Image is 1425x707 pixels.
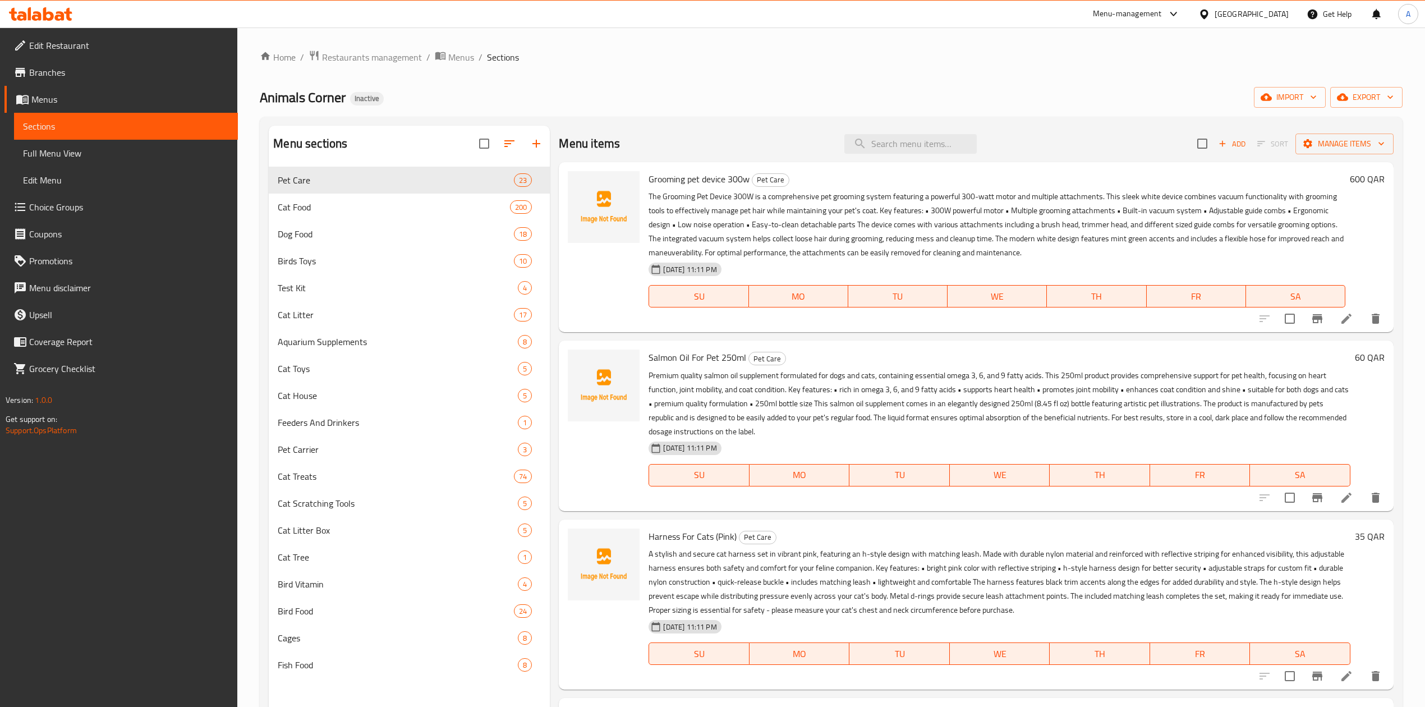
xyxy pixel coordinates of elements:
div: Aquarium Supplements [278,335,518,348]
a: Coupons [4,221,238,247]
h6: 35 QAR [1355,529,1385,544]
div: items [514,604,532,618]
span: Fish Food [278,658,518,672]
button: export [1330,87,1403,108]
div: Pet Carrier3 [269,436,550,463]
input: search [844,134,977,154]
div: items [518,577,532,591]
span: TU [853,288,943,305]
span: Pet Care [278,173,514,187]
span: Select to update [1278,307,1302,330]
span: FR [1151,288,1242,305]
span: TH [1054,467,1146,483]
span: 8 [518,337,531,347]
span: Pet Care [749,352,785,365]
span: Animals Corner [260,85,346,110]
span: 1 [518,417,531,428]
button: FR [1150,642,1251,665]
a: Menu disclaimer [4,274,238,301]
span: SU [654,646,744,662]
div: Fish Food8 [269,651,550,678]
span: Salmon Oil For Pet 250ml [649,349,746,366]
span: 5 [518,364,531,374]
a: Edit Menu [14,167,238,194]
span: Feeders And Drinkers [278,416,518,429]
div: items [514,308,532,322]
button: TH [1050,464,1150,486]
span: Select all sections [472,132,496,155]
div: items [510,200,532,214]
img: Salmon Oil For Pet 250ml [568,350,640,421]
span: [DATE] 11:11 PM [659,443,721,453]
button: SA [1250,464,1350,486]
span: Sections [23,120,229,133]
span: Dog Food [278,227,514,241]
button: Add [1214,135,1250,153]
button: Branch-specific-item [1304,305,1331,332]
span: Cat Toys [278,362,518,375]
button: MO [749,285,848,307]
span: Sort sections [496,130,523,157]
li: / [426,50,430,64]
span: Select to update [1278,486,1302,509]
button: FR [1150,464,1251,486]
span: Sections [487,50,519,64]
span: Menus [448,50,474,64]
div: Cat Scratching Tools [278,497,518,510]
div: Cat Litter Box [278,524,518,537]
span: 1.0.0 [35,393,52,407]
span: WE [954,646,1046,662]
span: Manage items [1304,137,1385,151]
span: Birds Toys [278,254,514,268]
span: A [1406,8,1410,20]
button: SA [1246,285,1345,307]
img: Grooming pet device 300w [568,171,640,243]
button: Branch-specific-item [1304,484,1331,511]
a: Edit menu item [1340,491,1353,504]
span: Coverage Report [29,335,229,348]
div: Cat Treats [278,470,514,483]
div: Dog Food18 [269,221,550,247]
span: Select section first [1250,135,1295,153]
span: Test Kit [278,281,518,295]
button: Add section [523,130,550,157]
span: Edit Restaurant [29,39,229,52]
div: Bird Food [278,604,514,618]
button: SU [649,285,748,307]
span: Edit Menu [23,173,229,187]
div: Bird Food24 [269,598,550,625]
div: Pet Care23 [269,167,550,194]
button: TU [849,642,950,665]
button: SU [649,642,749,665]
button: MO [750,464,850,486]
a: Full Menu View [14,140,238,167]
p: The Grooming Pet Device 300W is a comprehensive pet grooming system featuring a powerful 300-watt... [649,190,1345,260]
div: Bird Vitamin4 [269,571,550,598]
h6: 600 QAR [1350,171,1385,187]
nav: breadcrumb [260,50,1403,65]
a: Sections [14,113,238,140]
a: Edit Restaurant [4,32,238,59]
div: Cat Litter [278,308,514,322]
div: items [518,443,532,456]
h2: Menu sections [273,135,347,152]
button: TU [849,464,950,486]
span: 3 [518,444,531,455]
a: Upsell [4,301,238,328]
span: Branches [29,66,229,79]
span: 24 [514,606,531,617]
span: Full Menu View [23,146,229,160]
button: FR [1147,285,1246,307]
span: 18 [514,229,531,240]
div: items [518,389,532,402]
div: items [518,362,532,375]
span: TH [1054,646,1146,662]
div: Pet Care [748,352,786,365]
